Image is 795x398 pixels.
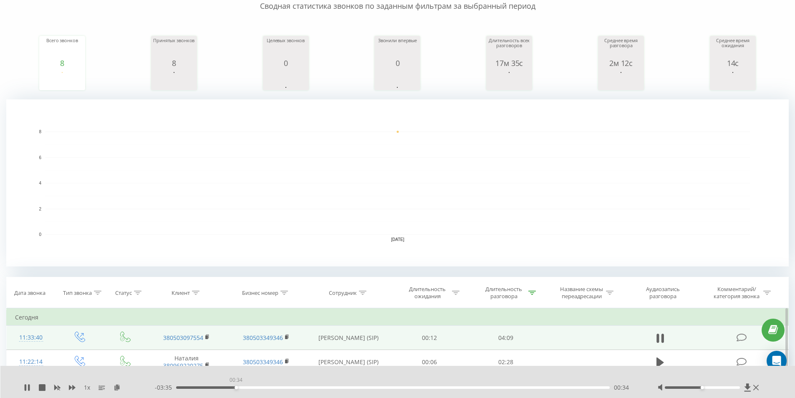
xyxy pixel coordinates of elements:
[153,38,195,59] div: Принятых звонков
[712,67,754,92] svg: A chart.
[488,38,530,59] div: Длительность всех разговоров
[228,374,244,386] div: 00:34
[41,59,83,67] div: 8
[153,59,195,67] div: 8
[15,330,47,346] div: 11:33:40
[767,351,787,371] div: Open Intercom Messenger
[153,67,195,92] svg: A chart.
[306,326,391,350] td: [PERSON_NAME] (SIP)
[6,99,789,266] svg: A chart.
[488,67,530,92] svg: A chart.
[147,350,226,374] td: Наталия
[468,350,544,374] td: 02:28
[235,386,238,389] div: Accessibility label
[391,326,468,350] td: 00:12
[39,129,41,134] text: 8
[712,286,761,300] div: Комментарий/категория звонка
[39,155,41,160] text: 6
[636,286,690,300] div: Аудиозапись разговора
[265,59,307,67] div: 0
[39,207,41,211] text: 2
[329,289,357,297] div: Сотрудник
[41,38,83,59] div: Всего звонков
[115,289,132,297] div: Статус
[242,289,278,297] div: Бизнес номер
[391,350,468,374] td: 00:06
[376,67,418,92] svg: A chart.
[265,67,307,92] svg: A chart.
[14,289,45,297] div: Дата звонка
[712,59,754,67] div: 14с
[405,286,450,300] div: Длительность ожидания
[376,38,418,59] div: Звонили впервые
[376,59,418,67] div: 0
[243,358,283,366] a: 380503349346
[163,334,203,342] a: 380503097554
[243,334,283,342] a: 380503349346
[63,289,92,297] div: Тип звонка
[600,38,642,59] div: Среднее время разговора
[559,286,604,300] div: Название схемы переадресации
[488,59,530,67] div: 17м 35с
[482,286,526,300] div: Длительность разговора
[600,67,642,92] svg: A chart.
[614,383,629,392] span: 00:34
[7,309,789,326] td: Сегодня
[172,289,190,297] div: Клиент
[39,232,41,237] text: 0
[163,362,203,370] a: 380969220275
[712,38,754,59] div: Среднее время ожидания
[600,59,642,67] div: 2м 12с
[41,67,83,92] svg: A chart.
[468,326,544,350] td: 04:09
[701,386,704,389] div: Accessibility label
[306,350,391,374] td: [PERSON_NAME] (SIP)
[265,38,307,59] div: Целевых звонков
[155,383,176,392] span: - 03:35
[15,354,47,370] div: 11:22:14
[39,181,41,185] text: 4
[391,237,404,242] text: [DATE]
[84,383,90,392] span: 1 x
